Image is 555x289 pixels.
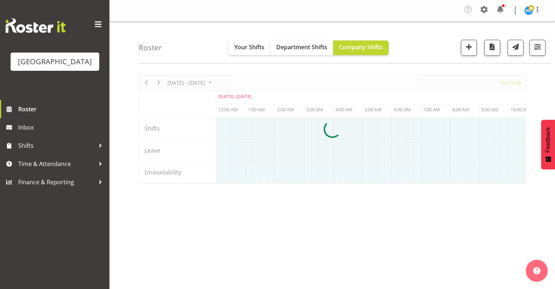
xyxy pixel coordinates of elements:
span: Finance & Reporting [18,177,95,188]
button: Filter Shifts [529,40,546,56]
button: Feedback - Show survey [541,120,555,169]
img: help-xxl-2.png [533,267,540,274]
span: Department Shifts [276,43,327,51]
button: Company Shifts [333,41,389,55]
button: Department Shifts [270,41,333,55]
span: Inbox [18,122,106,133]
button: Your Shifts [228,41,270,55]
button: Download a PDF of the roster according to the set date range. [484,40,500,56]
div: [GEOGRAPHIC_DATA] [18,56,92,67]
img: Rosterit website logo [5,18,66,33]
span: Feedback [545,127,551,153]
button: Send a list of all shifts for the selected filtered period to all rostered employees. [508,40,524,56]
button: Add a new shift [461,40,477,56]
span: Your Shifts [234,43,265,51]
span: Time & Attendance [18,158,95,169]
span: Company Shifts [339,43,383,51]
img: nicoel-boschman11219.jpg [524,6,533,15]
span: Shifts [18,140,95,151]
h4: Roster [139,43,162,52]
span: Roster [18,104,106,115]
